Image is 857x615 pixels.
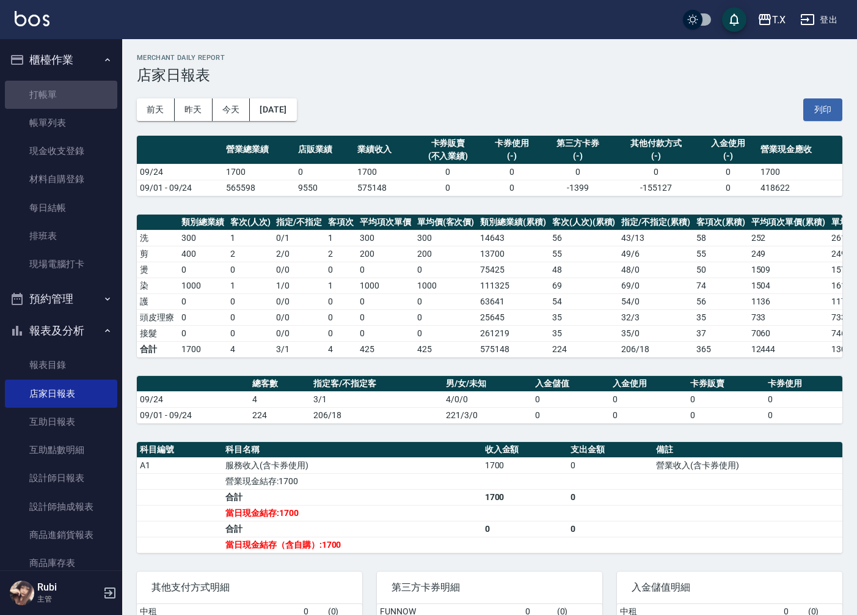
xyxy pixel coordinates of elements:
[227,278,274,293] td: 1
[417,137,479,150] div: 卡券販賣
[414,246,478,262] td: 200
[273,293,325,309] td: 0 / 0
[795,9,842,31] button: 登出
[137,442,222,458] th: 科目編號
[222,442,481,458] th: 科目名稱
[549,230,619,246] td: 56
[443,376,532,392] th: 男/女/未知
[618,278,693,293] td: 69 / 0
[325,341,357,357] td: 4
[5,137,117,165] a: 現金收支登錄
[5,222,117,250] a: 排班表
[137,98,175,121] button: 前天
[618,325,693,341] td: 35 / 0
[567,457,653,473] td: 0
[542,164,614,180] td: 0
[477,293,549,309] td: 63641
[325,325,357,341] td: 0
[227,325,274,341] td: 0
[414,215,478,230] th: 單均價(客次價)
[698,164,757,180] td: 0
[227,246,274,262] td: 2
[803,98,842,121] button: 列印
[614,180,699,196] td: -155127
[137,246,178,262] td: 剪
[5,380,117,408] a: 店家日報表
[37,581,100,594] h5: Rubi
[414,164,482,180] td: 0
[137,457,222,473] td: A1
[765,391,842,407] td: 0
[693,341,748,357] td: 365
[5,521,117,549] a: 商品進銷貨報表
[482,164,541,180] td: 0
[482,442,567,458] th: 收入金額
[617,137,696,150] div: 其他付款方式
[151,581,348,594] span: 其他支付方式明細
[532,376,610,392] th: 入金儲值
[325,293,357,309] td: 0
[5,315,117,347] button: 報表及分析
[482,180,541,196] td: 0
[482,457,567,473] td: 1700
[748,215,829,230] th: 平均項次單價(累積)
[542,180,614,196] td: -1399
[549,262,619,278] td: 48
[178,230,227,246] td: 300
[325,230,357,246] td: 1
[354,164,414,180] td: 1700
[213,98,250,121] button: 今天
[618,215,693,230] th: 指定/不指定(累積)
[223,164,295,180] td: 1700
[310,376,443,392] th: 指定客/不指定客
[273,262,325,278] td: 0 / 0
[477,325,549,341] td: 261219
[137,376,842,424] table: a dense table
[5,44,117,76] button: 櫃檯作業
[765,376,842,392] th: 卡券使用
[310,391,443,407] td: 3/1
[227,341,274,357] td: 4
[482,521,567,537] td: 0
[417,150,479,163] div: (不入業績)
[765,407,842,423] td: 0
[223,180,295,196] td: 565598
[753,7,790,32] button: T.X
[37,594,100,605] p: 主管
[610,407,687,423] td: 0
[249,407,310,423] td: 224
[567,489,653,505] td: 0
[223,136,295,164] th: 營業總業績
[357,278,414,293] td: 1000
[748,293,829,309] td: 1136
[227,293,274,309] td: 0
[273,278,325,293] td: 1 / 0
[178,341,227,357] td: 1700
[618,293,693,309] td: 54 / 0
[222,537,481,553] td: 當日現金結存（含自購）:1700
[618,341,693,357] td: 206/18
[687,391,765,407] td: 0
[485,137,538,150] div: 卡券使用
[10,581,34,605] img: Person
[477,278,549,293] td: 111325
[414,293,478,309] td: 0
[748,309,829,325] td: 733
[325,278,357,293] td: 1
[137,407,249,423] td: 09/01 - 09/24
[137,341,178,357] td: 合計
[748,246,829,262] td: 249
[722,7,746,32] button: save
[222,489,481,505] td: 合計
[137,262,178,278] td: 燙
[178,309,227,325] td: 0
[178,262,227,278] td: 0
[632,581,828,594] span: 入金儲值明細
[227,262,274,278] td: 0
[549,293,619,309] td: 54
[414,309,478,325] td: 0
[414,262,478,278] td: 0
[701,137,754,150] div: 入金使用
[357,309,414,325] td: 0
[295,180,354,196] td: 9550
